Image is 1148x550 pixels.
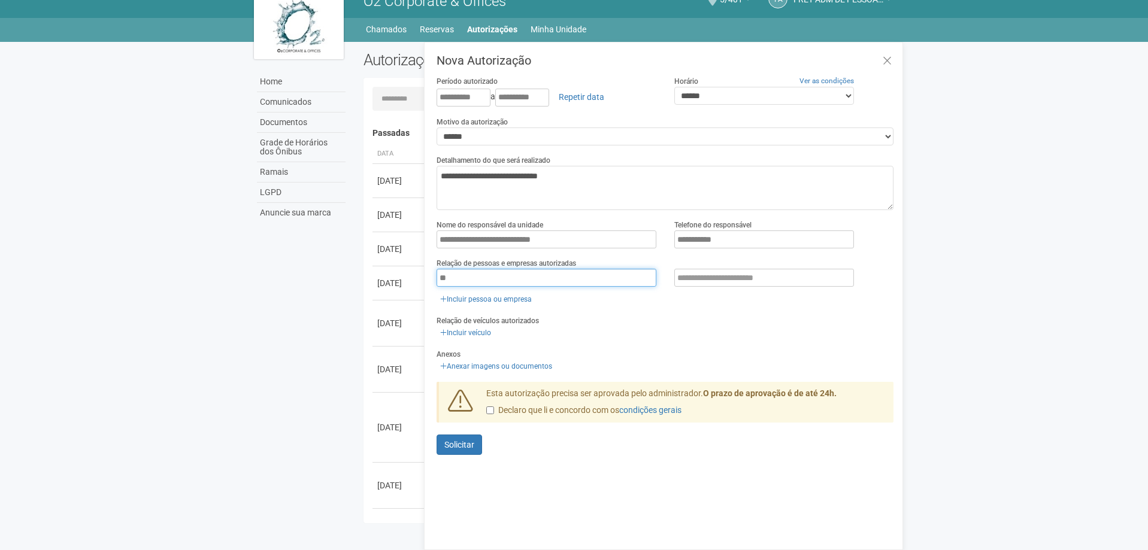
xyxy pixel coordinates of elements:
label: Relação de pessoas e empresas autorizadas [437,258,576,269]
a: LGPD [257,183,346,203]
label: Detalhamento do que será realizado [437,155,550,166]
a: Anuncie sua marca [257,203,346,223]
div: Esta autorização precisa ser aprovada pelo administrador. [477,388,894,423]
div: [DATE] [377,277,422,289]
label: Relação de veículos autorizados [437,315,539,326]
h2: Autorizações [364,51,620,69]
label: Anexos [437,349,461,360]
label: Telefone do responsável [674,220,752,230]
label: Horário [674,76,698,87]
a: Comunicados [257,92,346,113]
strong: O prazo de aprovação é de até 24h. [703,388,837,398]
div: [DATE] [377,243,422,255]
div: [DATE] [377,209,422,221]
label: Motivo da autorização [437,117,508,127]
label: Nome do responsável da unidade [437,220,543,230]
h3: Nova Autorização [437,54,893,66]
a: Reservas [420,21,454,38]
div: [DATE] [377,175,422,187]
div: a [437,87,656,107]
a: Chamados [366,21,407,38]
th: Data [372,144,426,164]
button: Solicitar [437,434,482,455]
div: [DATE] [377,479,422,491]
a: Home [257,72,346,92]
a: Repetir data [551,87,612,107]
a: Ver as condições [799,77,854,85]
h4: Passadas [372,129,886,138]
a: Incluir veículo [437,326,495,339]
div: [DATE] [377,363,422,375]
a: Autorizações [467,21,517,38]
a: condições gerais [619,405,681,415]
div: [DATE] [377,317,422,329]
a: Anexar imagens ou documentos [437,360,556,373]
div: [DATE] [377,421,422,433]
input: Declaro que li e concordo com oscondições gerais [486,406,494,414]
a: Documentos [257,113,346,133]
a: Minha Unidade [531,21,586,38]
a: Incluir pessoa ou empresa [437,293,535,306]
a: Ramais [257,162,346,183]
span: Solicitar [444,440,474,449]
label: Declaro que li e concordo com os [486,405,681,417]
label: Período autorizado [437,76,498,87]
a: Grade de Horários dos Ônibus [257,133,346,162]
